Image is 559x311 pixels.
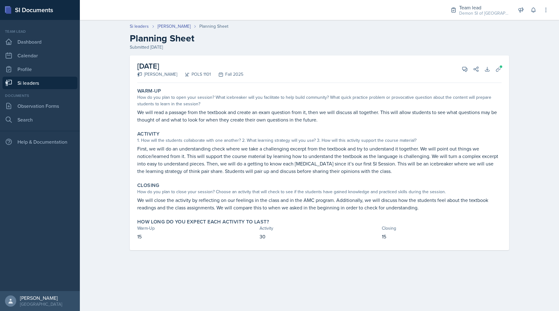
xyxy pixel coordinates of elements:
[137,182,159,189] label: Closing
[2,136,77,148] div: Help & Documentation
[2,36,77,48] a: Dashboard
[2,63,77,75] a: Profile
[2,100,77,112] a: Observation Forms
[260,233,379,240] p: 30
[260,225,379,232] div: Activity
[137,108,502,123] p: We will read a passage from the textbook and create an exam question from it, then we will discus...
[137,225,257,232] div: Warm-Up
[211,71,243,78] div: Fall 2025
[130,23,149,30] a: Si leaders
[2,77,77,89] a: Si leaders
[137,145,502,175] p: First, we will do an understanding check where we take a challenging excerpt from the textbook an...
[137,88,161,94] label: Warm-Up
[137,233,257,240] p: 15
[2,93,77,98] div: Documents
[459,4,509,11] div: Team lead
[137,196,502,211] p: We will close the activity by reflecting on our feelings in the class and in the AMC program. Add...
[2,113,77,126] a: Search
[459,10,509,17] div: Demon SI of [GEOGRAPHIC_DATA] / Fall 2025
[137,189,502,195] div: How do you plan to close your session? Choose an activity that will check to see if the students ...
[137,131,159,137] label: Activity
[20,295,62,301] div: [PERSON_NAME]
[137,60,243,72] h2: [DATE]
[199,23,228,30] div: Planning Sheet
[130,33,509,44] h2: Planning Sheet
[20,301,62,307] div: [GEOGRAPHIC_DATA]
[2,29,77,34] div: Team lead
[137,94,502,107] div: How do you plan to open your session? What icebreaker will you facilitate to help build community...
[2,49,77,62] a: Calendar
[382,233,502,240] p: 15
[177,71,211,78] div: POLS 1101
[137,71,177,78] div: [PERSON_NAME]
[137,219,269,225] label: How long do you expect each activity to last?
[137,137,502,144] div: 1. How will the students collaborate with one another? 2. What learning strategy will you use? 3....
[130,44,509,50] div: Submitted [DATE]
[158,23,191,30] a: [PERSON_NAME]
[382,225,502,232] div: Closing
